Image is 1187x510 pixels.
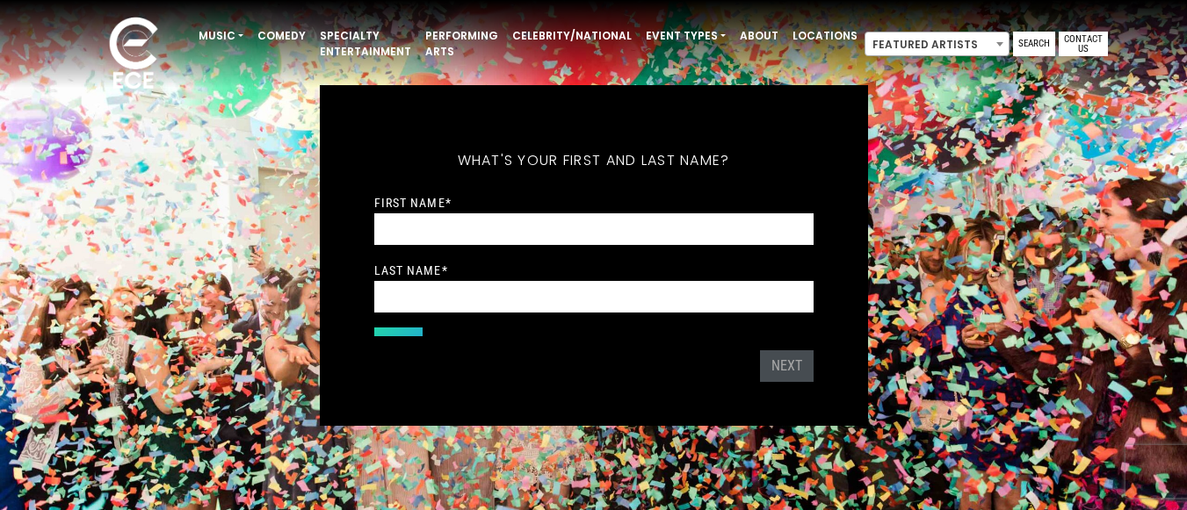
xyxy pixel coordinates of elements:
[1013,32,1055,56] a: Search
[250,21,313,51] a: Comedy
[865,32,1010,56] span: Featured Artists
[505,21,639,51] a: Celebrity/National
[90,12,177,97] img: ece_new_logo_whitev2-1.png
[374,262,448,278] label: Last Name
[374,129,814,192] h5: What's your first and last name?
[785,21,865,51] a: Locations
[374,195,452,211] label: First Name
[1059,32,1108,56] a: Contact Us
[192,21,250,51] a: Music
[313,21,418,67] a: Specialty Entertainment
[865,32,1009,57] span: Featured Artists
[733,21,785,51] a: About
[639,21,733,51] a: Event Types
[418,21,505,67] a: Performing Arts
